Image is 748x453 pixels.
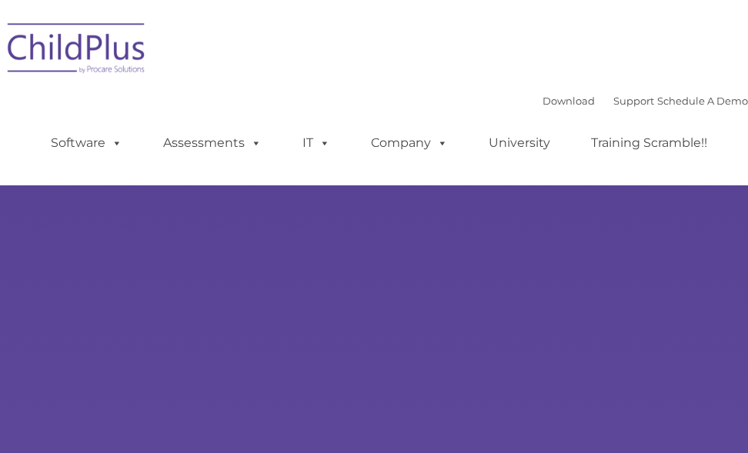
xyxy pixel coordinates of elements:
a: Schedule A Demo [657,95,748,107]
a: University [473,128,566,158]
a: Software [35,128,138,158]
a: Training Scramble!! [576,128,723,158]
a: Support [613,95,654,107]
font: | [543,95,748,107]
a: Company [356,128,463,158]
a: Download [543,95,595,107]
a: Assessments [148,128,277,158]
a: IT [287,128,346,158]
